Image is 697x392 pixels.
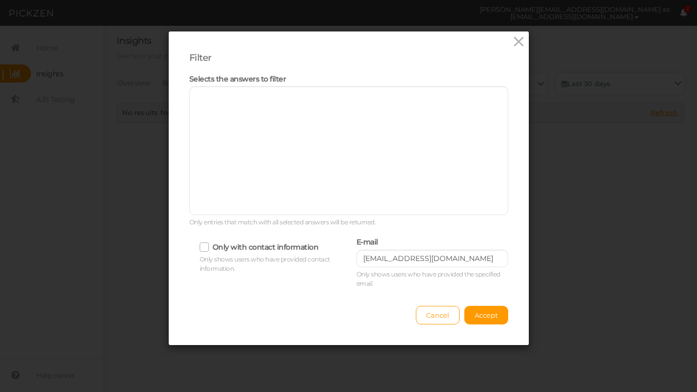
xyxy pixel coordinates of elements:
span: Accept [475,311,498,319]
label: Only with contact information [213,242,319,252]
span: Only shows users who have provided contact information. [200,255,330,272]
span: Only shows users who have provided the specified email. [356,270,500,287]
span: Selects the answers to filter [189,74,286,84]
span: Cancel [426,311,449,319]
button: Cancel [416,306,460,324]
span: Filter [189,52,212,63]
label: E-mail [356,238,378,247]
span: Only entries that match with all selected answers will be returned. [189,218,376,226]
button: Accept [464,306,508,324]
